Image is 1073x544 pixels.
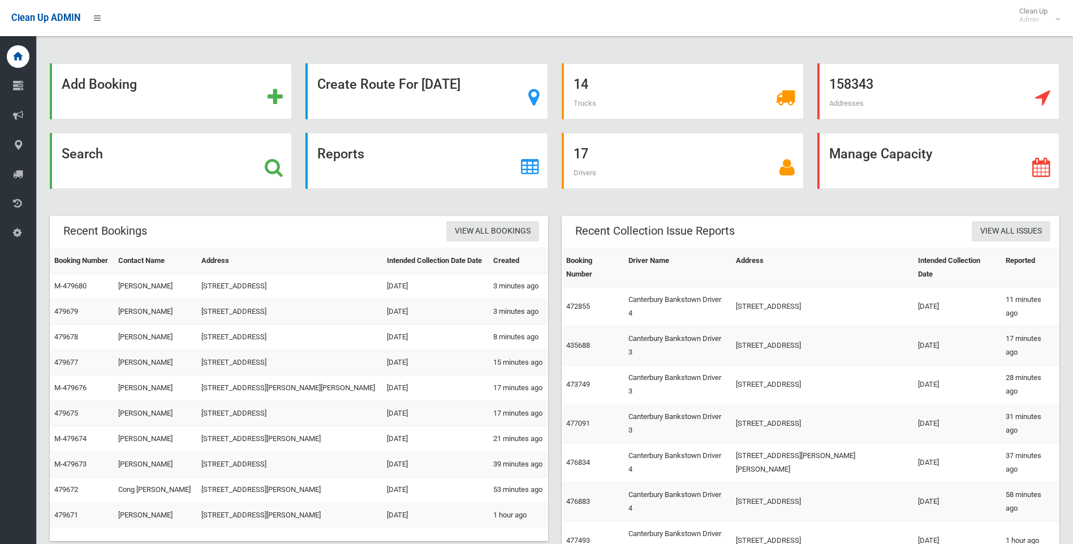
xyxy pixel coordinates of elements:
[114,299,197,325] td: [PERSON_NAME]
[62,76,137,92] strong: Add Booking
[197,325,383,350] td: [STREET_ADDRESS]
[114,477,197,503] td: Cong [PERSON_NAME]
[1001,248,1059,287] th: Reported
[54,511,78,519] a: 479671
[574,146,588,162] strong: 17
[566,497,590,506] a: 476883
[382,477,488,503] td: [DATE]
[731,287,913,326] td: [STREET_ADDRESS]
[489,477,548,503] td: 53 minutes ago
[1001,404,1059,443] td: 31 minutes ago
[566,302,590,310] a: 472855
[574,99,596,107] span: Trucks
[197,299,383,325] td: [STREET_ADDRESS]
[382,452,488,477] td: [DATE]
[197,274,383,299] td: [STREET_ADDRESS]
[731,443,913,482] td: [STREET_ADDRESS][PERSON_NAME][PERSON_NAME]
[54,307,78,316] a: 479679
[489,248,548,274] th: Created
[624,248,731,287] th: Driver Name
[197,248,383,274] th: Address
[624,482,731,521] td: Canterbury Bankstown Driver 4
[305,133,548,189] a: Reports
[50,248,114,274] th: Booking Number
[624,326,731,365] td: Canterbury Bankstown Driver 3
[114,375,197,401] td: [PERSON_NAME]
[624,443,731,482] td: Canterbury Bankstown Driver 4
[817,133,1059,189] a: Manage Capacity
[574,76,588,92] strong: 14
[114,452,197,477] td: [PERSON_NAME]
[1001,482,1059,521] td: 58 minutes ago
[54,409,78,417] a: 479675
[1019,15,1048,24] small: Admin
[562,248,624,287] th: Booking Number
[305,63,548,119] a: Create Route For [DATE]
[972,221,1050,242] a: View All Issues
[54,460,87,468] a: M-479673
[1001,287,1059,326] td: 11 minutes ago
[197,375,383,401] td: [STREET_ADDRESS][PERSON_NAME][PERSON_NAME]
[829,99,864,107] span: Addresses
[489,375,548,401] td: 17 minutes ago
[489,503,548,528] td: 1 hour ago
[197,350,383,375] td: [STREET_ADDRESS]
[382,426,488,452] td: [DATE]
[197,452,383,477] td: [STREET_ADDRESS]
[382,375,488,401] td: [DATE]
[114,426,197,452] td: [PERSON_NAME]
[731,326,913,365] td: [STREET_ADDRESS]
[114,274,197,299] td: [PERSON_NAME]
[574,169,596,177] span: Drivers
[54,358,78,366] a: 479677
[54,434,87,443] a: M-479674
[566,419,590,428] a: 477091
[197,426,383,452] td: [STREET_ADDRESS][PERSON_NAME]
[114,503,197,528] td: [PERSON_NAME]
[382,325,488,350] td: [DATE]
[50,63,292,119] a: Add Booking
[731,482,913,521] td: [STREET_ADDRESS]
[114,325,197,350] td: [PERSON_NAME]
[54,333,78,341] a: 479678
[50,133,292,189] a: Search
[913,287,1001,326] td: [DATE]
[624,287,731,326] td: Canterbury Bankstown Driver 4
[489,325,548,350] td: 8 minutes ago
[913,404,1001,443] td: [DATE]
[1014,7,1059,24] span: Clean Up
[1001,326,1059,365] td: 17 minutes ago
[913,248,1001,287] th: Intended Collection Date
[317,76,460,92] strong: Create Route For [DATE]
[489,274,548,299] td: 3 minutes ago
[11,12,80,23] span: Clean Up ADMIN
[562,63,804,119] a: 14 Trucks
[62,146,103,162] strong: Search
[566,458,590,467] a: 476834
[489,452,548,477] td: 39 minutes ago
[382,350,488,375] td: [DATE]
[913,482,1001,521] td: [DATE]
[1001,365,1059,404] td: 28 minutes ago
[54,282,87,290] a: M-479680
[562,133,804,189] a: 17 Drivers
[489,401,548,426] td: 17 minutes ago
[566,380,590,388] a: 473749
[197,401,383,426] td: [STREET_ADDRESS]
[382,401,488,426] td: [DATE]
[624,404,731,443] td: Canterbury Bankstown Driver 3
[731,365,913,404] td: [STREET_ADDRESS]
[489,350,548,375] td: 15 minutes ago
[54,383,87,392] a: M-479676
[913,326,1001,365] td: [DATE]
[913,443,1001,482] td: [DATE]
[382,274,488,299] td: [DATE]
[317,146,364,162] strong: Reports
[114,248,197,274] th: Contact Name
[50,220,161,242] header: Recent Bookings
[197,503,383,528] td: [STREET_ADDRESS][PERSON_NAME]
[817,63,1059,119] a: 158343 Addresses
[562,220,748,242] header: Recent Collection Issue Reports
[489,299,548,325] td: 3 minutes ago
[382,503,488,528] td: [DATE]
